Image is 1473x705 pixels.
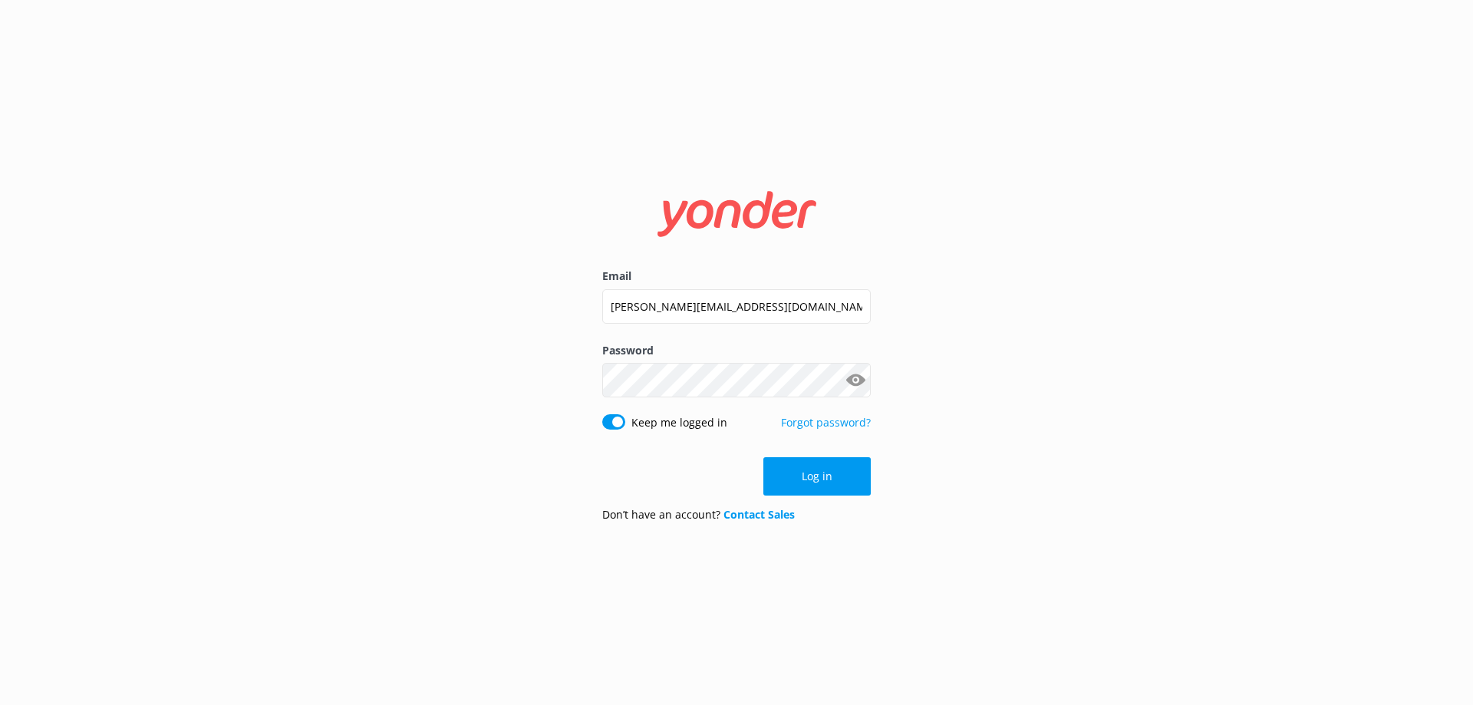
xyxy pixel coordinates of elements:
[602,268,871,285] label: Email
[723,507,795,522] a: Contact Sales
[840,365,871,396] button: Show password
[602,289,871,324] input: user@emailaddress.com
[602,506,795,523] p: Don’t have an account?
[781,415,871,430] a: Forgot password?
[631,414,727,431] label: Keep me logged in
[763,457,871,496] button: Log in
[602,342,871,359] label: Password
